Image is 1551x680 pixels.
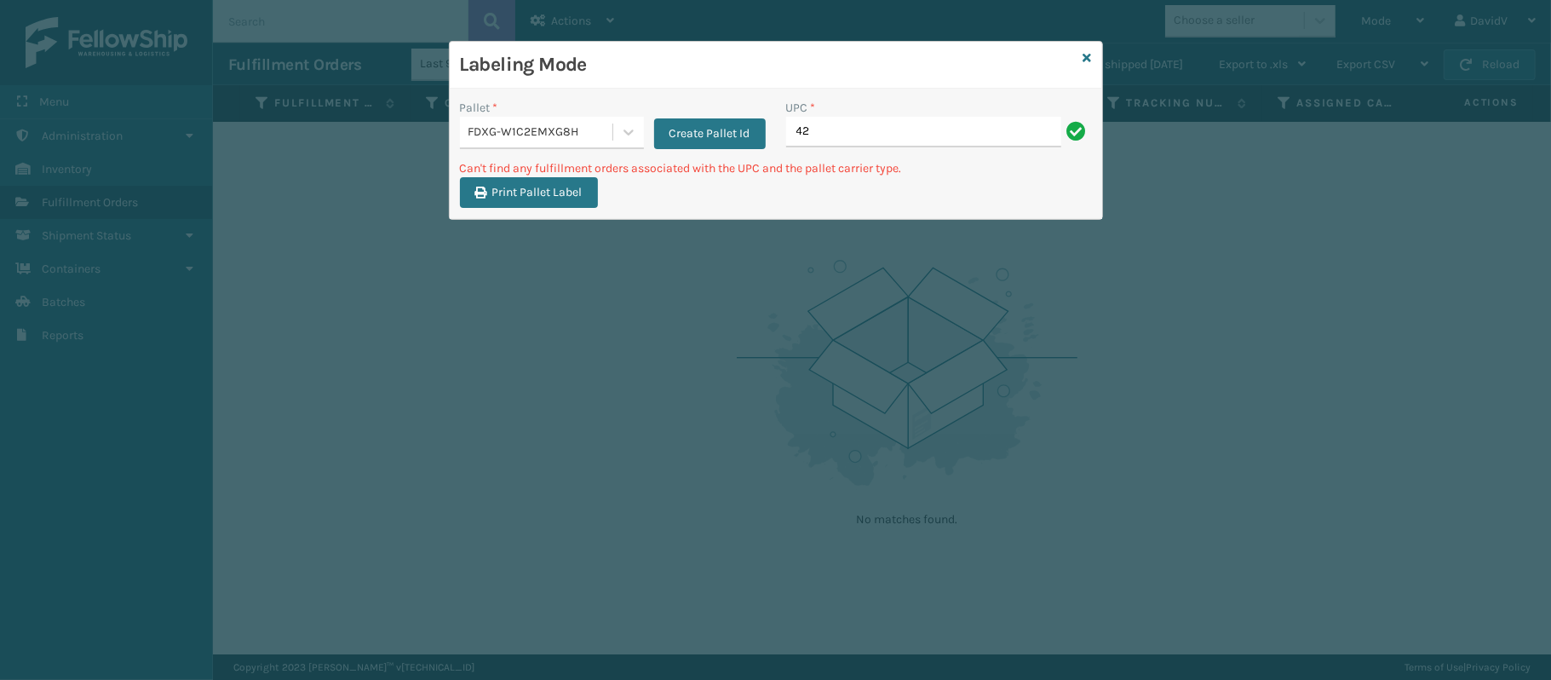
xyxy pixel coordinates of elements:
[460,99,498,117] label: Pallet
[786,99,816,117] label: UPC
[460,52,1077,78] h3: Labeling Mode
[460,177,598,208] button: Print Pallet Label
[460,159,1092,177] p: Can't find any fulfillment orders associated with the UPC and the pallet carrier type.
[468,124,614,141] div: FDXG-W1C2EMXG8H
[654,118,766,149] button: Create Pallet Id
